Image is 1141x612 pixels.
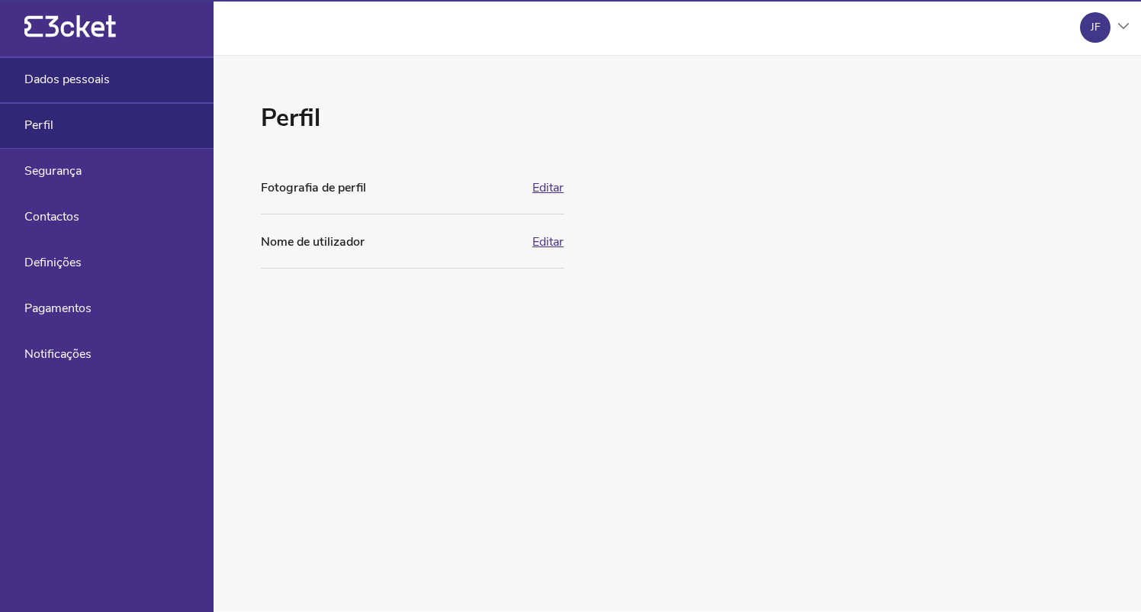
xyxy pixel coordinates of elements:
span: Definições [24,256,82,269]
span: Notificações [24,347,92,361]
button: Editar [532,235,564,249]
div: Nome de utilizador [261,233,523,251]
span: Segurança [24,164,82,178]
button: Editar [532,181,564,195]
g: {' '} [24,16,43,37]
span: Contactos [24,210,79,224]
span: Dados pessoais [24,72,110,86]
h1: Perfil [261,101,564,135]
a: {' '} [24,31,116,41]
span: Pagamentos [24,301,92,315]
div: Fotografia de perfil [261,179,523,197]
div: JF [1091,21,1101,34]
span: Perfil [24,118,53,132]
